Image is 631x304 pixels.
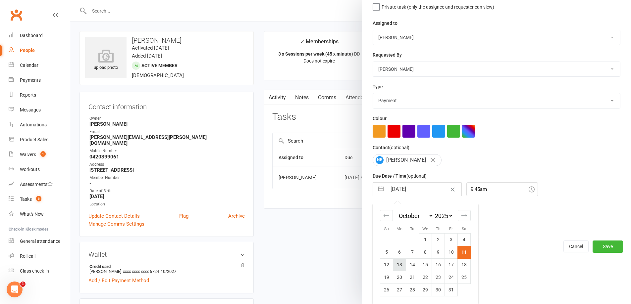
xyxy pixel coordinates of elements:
[20,239,60,244] div: General attendance
[445,246,458,258] td: Friday, October 10, 2025
[20,152,36,157] div: Waivers
[373,51,402,59] label: Requested By
[380,283,393,296] td: Sunday, October 26, 2025
[20,92,36,98] div: Reports
[445,233,458,246] td: Friday, October 3, 2025
[458,258,471,271] td: Saturday, October 18, 2025
[380,271,393,283] td: Sunday, October 19, 2025
[20,253,35,259] div: Roll call
[393,258,406,271] td: Monday, October 13, 2025
[406,283,419,296] td: Tuesday, October 28, 2025
[20,211,44,217] div: What's New
[458,271,471,283] td: Saturday, October 25, 2025
[373,154,442,166] div: [PERSON_NAME]
[419,283,432,296] td: Wednesday, October 29, 2025
[373,204,478,304] div: Calendar
[20,137,48,142] div: Product Sales
[419,246,432,258] td: Wednesday, October 8, 2025
[393,283,406,296] td: Monday, October 27, 2025
[389,145,409,150] small: (optional)
[432,283,445,296] td: Thursday, October 30, 2025
[436,227,441,231] small: Th
[449,227,453,231] small: Fr
[20,282,26,287] span: 1
[432,271,445,283] td: Thursday, October 23, 2025
[20,48,35,53] div: People
[376,156,384,164] span: NB
[432,258,445,271] td: Thursday, October 16, 2025
[7,282,23,297] iframe: Intercom live chat
[20,167,40,172] div: Workouts
[9,192,70,207] a: Tasks 6
[445,271,458,283] td: Friday, October 24, 2025
[458,246,471,258] td: Selected. Saturday, October 11, 2025
[380,246,393,258] td: Sunday, October 5, 2025
[380,258,393,271] td: Sunday, October 12, 2025
[380,210,393,221] div: Move backward to switch to the previous month.
[20,122,47,127] div: Automations
[20,63,38,68] div: Calendar
[9,162,70,177] a: Workouts
[9,207,70,222] a: What's New
[432,246,445,258] td: Thursday, October 9, 2025
[9,147,70,162] a: Waivers 1
[410,227,414,231] small: Tu
[384,227,389,231] small: Su
[419,271,432,283] td: Wednesday, October 22, 2025
[9,28,70,43] a: Dashboard
[462,227,466,231] small: Sa
[393,246,406,258] td: Monday, October 6, 2025
[8,7,25,23] a: Clubworx
[9,117,70,132] a: Automations
[9,103,70,117] a: Messages
[406,271,419,283] td: Tuesday, October 21, 2025
[458,210,471,221] div: Move forward to switch to the next month.
[458,233,471,246] td: Saturday, October 4, 2025
[9,88,70,103] a: Reports
[373,172,427,180] label: Due Date / Time
[593,240,623,252] button: Save
[20,107,41,112] div: Messages
[9,234,70,249] a: General attendance kiosk mode
[447,183,458,195] button: Clear Date
[373,202,411,210] label: Email preferences
[20,268,49,274] div: Class check-in
[406,173,427,179] small: (optional)
[9,249,70,264] a: Roll call
[432,233,445,246] td: Thursday, October 2, 2025
[419,233,432,246] td: Wednesday, October 1, 2025
[393,271,406,283] td: Monday, October 20, 2025
[563,240,589,252] button: Cancel
[20,33,43,38] div: Dashboard
[445,283,458,296] td: Friday, October 31, 2025
[406,246,419,258] td: Tuesday, October 7, 2025
[406,258,419,271] td: Tuesday, October 14, 2025
[422,227,428,231] small: We
[20,196,32,202] div: Tasks
[373,83,383,90] label: Type
[373,20,397,27] label: Assigned to
[9,264,70,279] a: Class kiosk mode
[382,2,494,10] span: Private task (only the assignee and requester can view)
[373,144,409,151] label: Contact
[9,132,70,147] a: Product Sales
[396,227,402,231] small: Mo
[9,73,70,88] a: Payments
[9,58,70,73] a: Calendar
[445,258,458,271] td: Friday, October 17, 2025
[9,177,70,192] a: Assessments
[373,115,387,122] label: Colour
[20,182,53,187] div: Assessments
[36,196,41,201] span: 6
[419,258,432,271] td: Wednesday, October 15, 2025
[20,77,41,83] div: Payments
[40,151,46,157] span: 1
[9,43,70,58] a: People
